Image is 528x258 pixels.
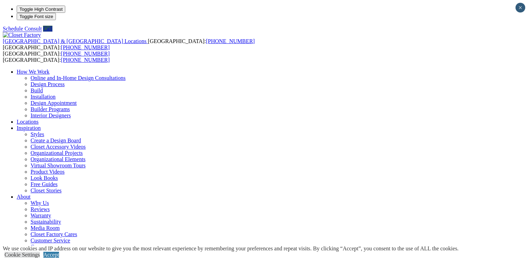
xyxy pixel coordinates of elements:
span: [GEOGRAPHIC_DATA] & [GEOGRAPHIC_DATA] Locations [3,38,146,44]
a: Build [31,88,43,93]
a: Styles [31,131,44,137]
div: We use cookies and IP address on our website to give you the most relevant experience by remember... [3,245,459,252]
a: Inspiration [17,125,41,131]
a: Look Books [31,175,58,181]
a: Careers [31,244,48,250]
a: [PHONE_NUMBER] [61,57,110,63]
a: Media Room [31,225,60,231]
span: [GEOGRAPHIC_DATA]: [GEOGRAPHIC_DATA]: [3,51,110,63]
a: Interior Designers [31,113,71,118]
a: How We Work [17,69,50,75]
a: [PHONE_NUMBER] [206,38,254,44]
span: [GEOGRAPHIC_DATA]: [GEOGRAPHIC_DATA]: [3,38,255,50]
a: Product Videos [31,169,65,175]
a: [GEOGRAPHIC_DATA] & [GEOGRAPHIC_DATA] Locations [3,38,148,44]
span: Toggle High Contrast [19,7,62,12]
a: Virtual Showroom Tours [31,163,86,168]
button: Toggle Font size [17,13,56,20]
button: Toggle High Contrast [17,6,65,13]
a: Design Process [31,81,65,87]
a: Design Appointment [31,100,77,106]
a: [PHONE_NUMBER] [61,51,110,57]
a: Free Guides [31,181,58,187]
a: Sustainability [31,219,61,225]
a: Builder Programs [31,106,70,112]
a: Installation [31,94,56,100]
a: Locations [17,119,39,125]
a: Call [43,26,52,32]
a: Schedule Consult [3,26,42,32]
a: Online and In-Home Design Consultations [31,75,126,81]
a: Closet Accessory Videos [31,144,86,150]
img: Closet Factory [3,32,41,38]
a: Create a Design Board [31,138,81,143]
a: Why Us [31,200,49,206]
a: Organizational Elements [31,156,85,162]
a: About [17,194,31,200]
a: Organizational Projects [31,150,83,156]
a: Cookie Settings [5,252,40,258]
a: Warranty [31,213,51,218]
a: [PHONE_NUMBER] [61,44,110,50]
button: Close [516,3,525,13]
a: Closet Factory Cares [31,231,77,237]
a: Accept [43,252,59,258]
a: Closet Stories [31,188,61,193]
a: Customer Service [31,238,70,243]
span: Toggle Font size [19,14,53,19]
a: Reviews [31,206,50,212]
